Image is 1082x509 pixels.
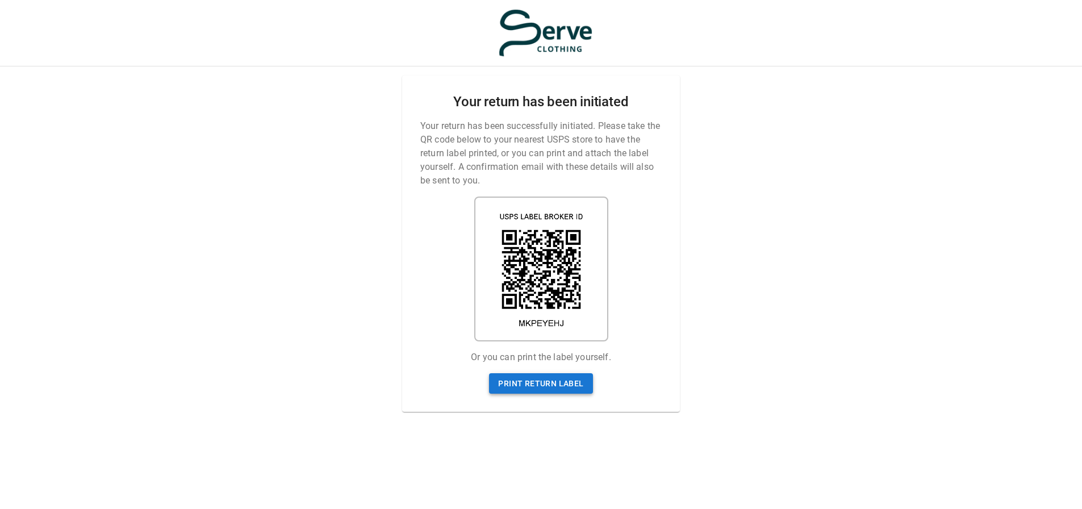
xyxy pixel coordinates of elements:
[474,197,608,341] img: shipping label qr code
[498,9,592,57] img: serve-clothing.myshopify.com-3331c13f-55ad-48ba-bef5-e23db2fa8125
[420,119,662,187] p: Your return has been successfully initiated. Please take the QR code below to your nearest USPS s...
[471,351,611,364] p: Or you can print the label yourself.
[489,373,592,394] a: Print return label
[453,94,628,110] h2: Your return has been initiated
